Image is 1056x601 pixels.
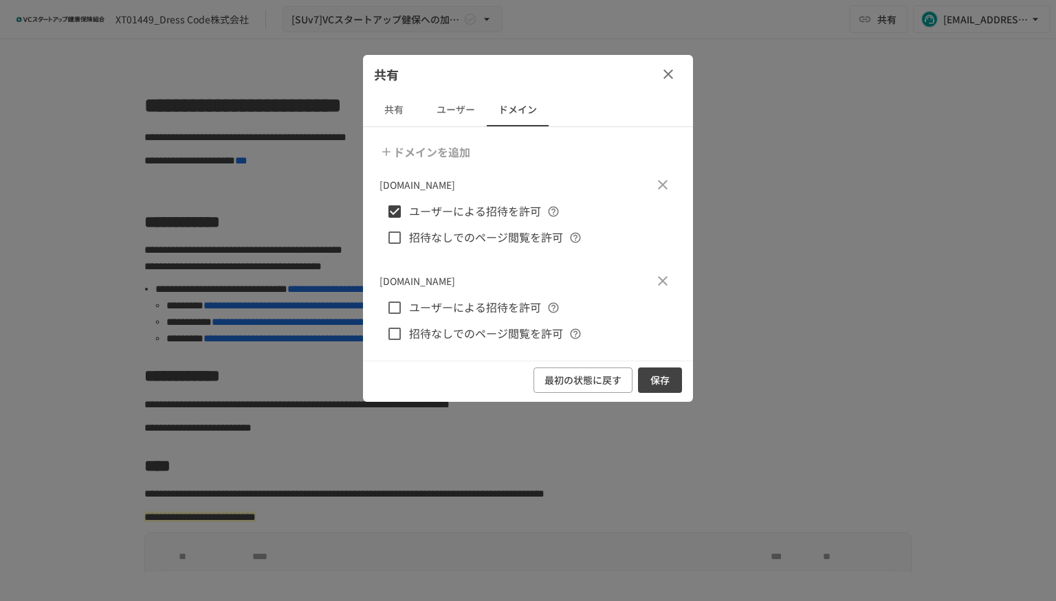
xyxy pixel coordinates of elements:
span: ユーザーによる招待を許可 [409,203,541,220]
button: 保存 [638,367,682,393]
span: 招待なしでのページ閲覧を許可 [409,229,563,247]
button: ドメイン [487,93,549,126]
p: [DOMAIN_NAME] [379,177,455,192]
button: ドメインを追加 [377,138,476,166]
button: 最初の状態に戻す [533,367,632,393]
span: 招待なしでのページ閲覧を許可 [409,325,563,343]
button: ユーザー [425,93,487,126]
button: 共有 [363,93,425,126]
span: ユーザーによる招待を許可 [409,299,541,317]
div: 共有 [363,55,693,93]
p: [DOMAIN_NAME] [379,273,455,288]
